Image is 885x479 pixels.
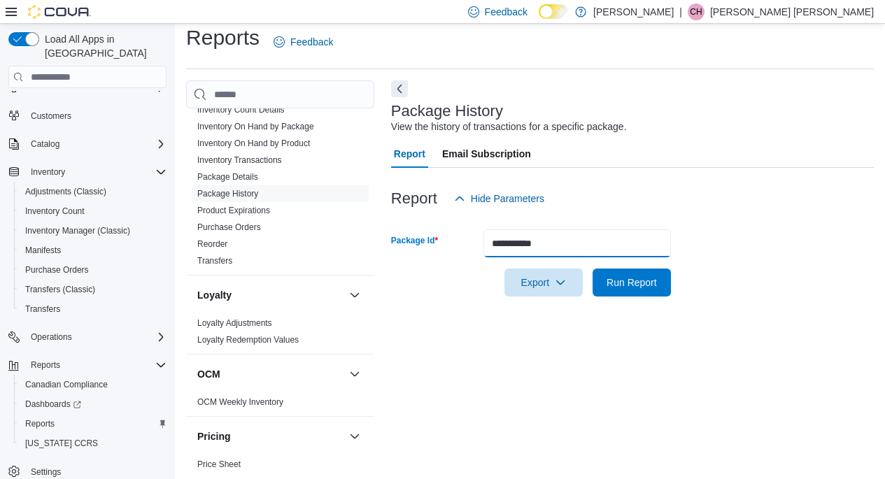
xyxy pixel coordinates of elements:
a: Package Details [197,172,258,182]
a: Dashboards [14,394,172,414]
button: Pricing [346,428,363,445]
button: Loyalty [197,288,344,302]
a: OCM Weekly Inventory [197,397,283,407]
button: Hide Parameters [448,185,550,213]
button: Operations [25,329,78,345]
span: Adjustments (Classic) [25,186,106,197]
button: Adjustments (Classic) [14,182,172,201]
span: Feedback [485,5,528,19]
h1: Reports [186,24,260,52]
a: Transfers [20,301,66,317]
a: Price Sheet [197,459,241,469]
button: Pricing [197,429,344,443]
img: Cova [28,5,91,19]
div: Loyalty [186,315,374,354]
input: Dark Mode [539,4,568,19]
span: Reports [20,415,167,432]
button: Loyalty [346,287,363,303]
span: Reports [25,357,167,373]
button: Transfers (Classic) [14,280,172,299]
span: Inventory Manager (Classic) [25,225,130,236]
span: Transfers [20,301,167,317]
a: Purchase Orders [197,222,261,232]
a: Purchase Orders [20,262,94,278]
a: Customers [25,108,77,124]
button: Manifests [14,241,172,260]
button: Next [391,80,408,97]
h3: OCM [197,367,220,381]
span: CH [690,3,702,20]
a: Inventory Manager (Classic) [20,222,136,239]
a: Inventory Count [20,203,90,220]
label: Package Id [391,235,438,246]
h3: Package History [391,103,503,120]
a: Package History [197,189,258,199]
a: Inventory Transactions [197,155,282,165]
button: Transfers [14,299,172,319]
button: Inventory Manager (Classic) [14,221,172,241]
span: Price Sheet [197,459,241,470]
button: Catalog [25,136,65,152]
span: Package History [197,188,258,199]
button: Inventory [25,164,71,180]
h3: Loyalty [197,288,232,302]
span: Catalog [25,136,167,152]
span: Reorder [197,238,227,250]
span: Inventory Count [25,206,85,217]
a: Inventory Count Details [197,105,285,115]
h3: Report [391,190,437,207]
span: OCM Weekly Inventory [197,396,283,408]
span: Feedback [290,35,333,49]
span: Inventory Count [20,203,167,220]
a: Manifests [20,242,66,259]
h3: Pricing [197,429,230,443]
button: Inventory Count [14,201,172,221]
span: Product Expirations [197,205,270,216]
span: Customers [25,107,167,124]
button: Reports [25,357,66,373]
button: Reports [3,355,172,375]
button: Canadian Compliance [14,375,172,394]
span: Canadian Compliance [20,376,167,393]
a: Feedback [268,28,339,56]
a: Reorder [197,239,227,249]
p: [PERSON_NAME] [PERSON_NAME] [710,3,874,20]
a: Dashboards [20,396,87,413]
a: Inventory On Hand by Package [197,122,314,131]
span: Washington CCRS [20,435,167,452]
span: Adjustments (Classic) [20,183,167,200]
span: Load All Apps in [GEOGRAPHIC_DATA] [39,32,167,60]
span: Purchase Orders [20,262,167,278]
button: Purchase Orders [14,260,172,280]
span: Reports [31,359,60,371]
a: Adjustments (Classic) [20,183,112,200]
button: Customers [3,106,172,126]
div: Connor Horvath [688,3,705,20]
span: Manifests [25,245,61,256]
a: [US_STATE] CCRS [20,435,104,452]
a: Reports [20,415,60,432]
a: Product Expirations [197,206,270,215]
span: Catalog [31,138,59,150]
button: OCM [197,367,344,381]
span: Transfers [197,255,232,266]
span: Customers [31,110,71,122]
span: Report [394,140,425,168]
a: Inventory On Hand by Product [197,138,310,148]
button: Catalog [3,134,172,154]
span: Email Subscription [442,140,531,168]
div: Inventory [186,68,374,275]
span: Inventory Count Details [197,104,285,115]
span: Reports [25,418,55,429]
a: Loyalty Adjustments [197,318,272,328]
span: Transfers (Classic) [25,284,95,295]
button: [US_STATE] CCRS [14,434,172,453]
span: Settings [31,466,61,478]
span: Transfers (Classic) [20,281,167,298]
a: Transfers (Classic) [20,281,101,298]
div: OCM [186,394,374,416]
button: Run Report [593,269,671,296]
div: Pricing [186,456,374,478]
span: Run Report [607,276,657,289]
